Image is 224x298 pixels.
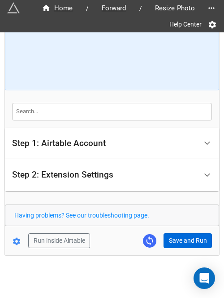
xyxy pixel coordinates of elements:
div: Home [42,3,73,13]
a: Help Center [163,16,208,32]
button: Save and Run [164,233,212,249]
li: / [139,4,142,13]
a: Having problems? See our troubleshooting page. [14,212,149,219]
nav: breadcrumb [32,3,204,13]
div: Step 2: Extension Settings [12,170,113,179]
div: Open Intercom Messenger [194,267,215,289]
input: Search... [12,103,212,120]
div: Step 1: Airtable Account [5,128,219,160]
div: Step 1: Airtable Account [12,139,106,148]
a: Home [32,3,82,13]
button: Run inside Airtable [28,233,90,249]
span: Resize Photo [150,3,201,13]
span: Forward [96,3,132,13]
a: Forward [92,3,136,13]
li: / [86,4,89,13]
div: Step 2: Extension Settings [5,159,219,191]
img: miniextensions-icon.73ae0678.png [7,2,20,14]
